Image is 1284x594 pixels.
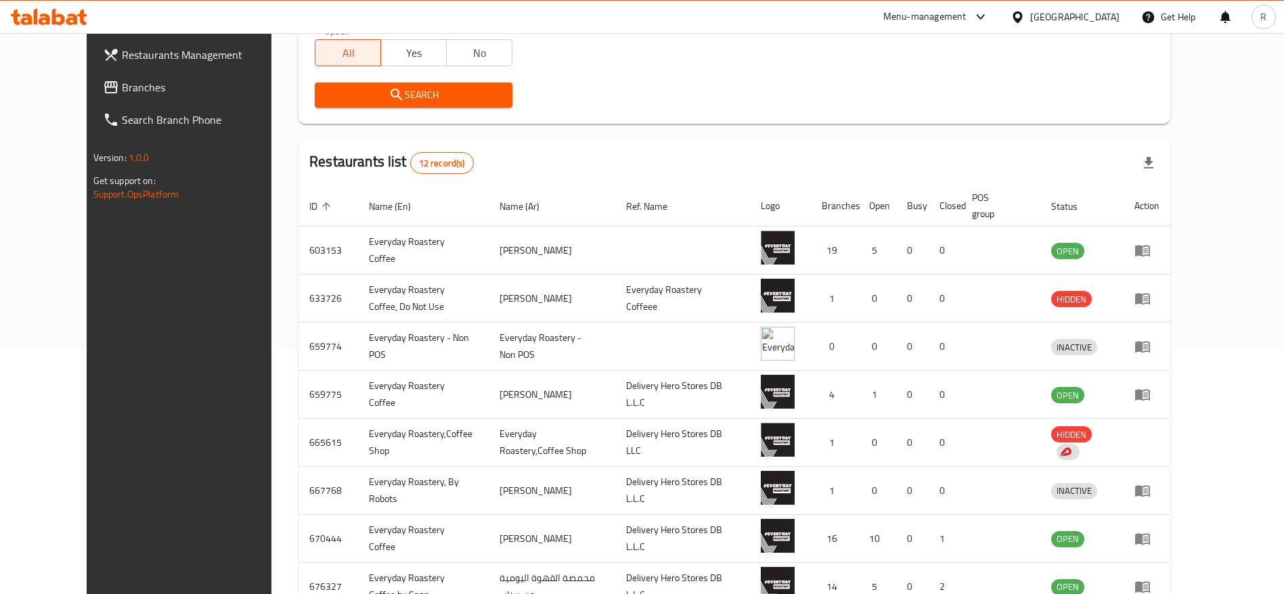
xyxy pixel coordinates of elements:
[626,198,685,214] span: Ref. Name
[298,323,358,371] td: 659774
[858,275,896,323] td: 0
[92,71,301,104] a: Branches
[1124,185,1170,227] th: Action
[324,26,349,35] label: Upsell
[615,275,750,323] td: Everyday Roastery Coffeee
[1051,483,1097,499] span: INACTIVE
[929,323,961,371] td: 0
[761,231,795,265] img: Everyday Roastery Coffee
[929,371,961,419] td: 0
[93,172,156,189] span: Get support on:
[326,87,502,104] span: Search
[358,227,489,275] td: Everyday Roastery Coffee
[321,43,376,63] span: All
[298,275,358,323] td: 633726
[489,467,615,515] td: [PERSON_NAME]
[811,371,858,419] td: 4
[298,227,358,275] td: 603153
[489,323,615,371] td: Everyday Roastery - Non POS
[358,371,489,419] td: Everyday Roastery Coffee
[929,515,961,563] td: 1
[298,371,358,419] td: 659775
[811,275,858,323] td: 1
[489,371,615,419] td: [PERSON_NAME]
[489,227,615,275] td: [PERSON_NAME]
[1132,147,1165,179] div: Export file
[315,39,381,66] button: All
[1260,9,1266,24] span: R
[1051,340,1097,355] span: INACTIVE
[1051,531,1084,547] div: OPEN
[500,198,557,214] span: Name (Ar)
[858,419,896,467] td: 0
[761,327,795,361] img: Everyday Roastery - Non POS
[811,323,858,371] td: 0
[358,515,489,563] td: Everyday Roastery Coffee
[615,515,750,563] td: Delivery Hero Stores DB L.L.C
[858,371,896,419] td: 1
[315,83,512,108] button: Search
[858,227,896,275] td: 5
[386,43,441,63] span: Yes
[761,375,795,409] img: Everyday Roastery Coffee
[761,519,795,553] img: Everyday Roastery Coffee
[358,323,489,371] td: Everyday Roastery - Non POS
[358,419,489,467] td: Everyday Roastery,Coffee Shop
[858,467,896,515] td: 0
[1051,427,1092,442] span: HIDDEN
[380,39,447,66] button: Yes
[1134,482,1159,499] div: Menu
[1051,339,1097,355] div: INACTIVE
[129,149,150,166] span: 1.0.0
[750,185,811,227] th: Logo
[896,275,929,323] td: 0
[1051,243,1084,259] div: OPEN
[896,515,929,563] td: 0
[92,39,301,71] a: Restaurants Management
[761,423,795,457] img: Everyday Roastery,Coffee Shop
[369,198,428,214] span: Name (En)
[858,515,896,563] td: 10
[1051,426,1092,442] div: HIDDEN
[929,467,961,515] td: 0
[896,185,929,227] th: Busy
[1051,531,1084,547] span: OPEN
[1134,386,1159,403] div: Menu
[929,185,961,227] th: Closed
[811,227,858,275] td: 19
[896,419,929,467] td: 0
[93,185,179,203] a: Support.OpsPlatform
[883,9,967,25] div: Menu-management
[811,515,858,563] td: 16
[1051,244,1084,259] span: OPEN
[309,198,335,214] span: ID
[929,419,961,467] td: 0
[1134,338,1159,355] div: Menu
[615,419,750,467] td: Delivery Hero Stores DB LLC
[811,419,858,467] td: 1
[452,43,507,63] span: No
[298,515,358,563] td: 670444
[896,227,929,275] td: 0
[1134,530,1159,547] div: Menu
[489,515,615,563] td: [PERSON_NAME]
[761,471,795,505] img: Everyday Roastery, By Robots
[1059,446,1071,458] img: delivery hero logo
[929,275,961,323] td: 0
[615,467,750,515] td: Delivery Hero Stores DB L.L.C
[1051,198,1095,214] span: Status
[1051,291,1092,307] div: HIDDEN
[896,323,929,371] td: 0
[358,275,489,323] td: Everyday Roastery Coffee, Do Not Use
[122,79,290,95] span: Branches
[929,227,961,275] td: 0
[858,185,896,227] th: Open
[410,152,474,174] div: Total records count
[1057,444,1080,460] div: Indicates that the vendor menu management has been moved to DH Catalog service
[411,157,473,170] span: 12 record(s)
[489,419,615,467] td: Everyday Roastery,Coffee Shop
[309,152,473,174] h2: Restaurants list
[92,104,301,136] a: Search Branch Phone
[972,189,1025,222] span: POS group
[1051,388,1084,403] span: OPEN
